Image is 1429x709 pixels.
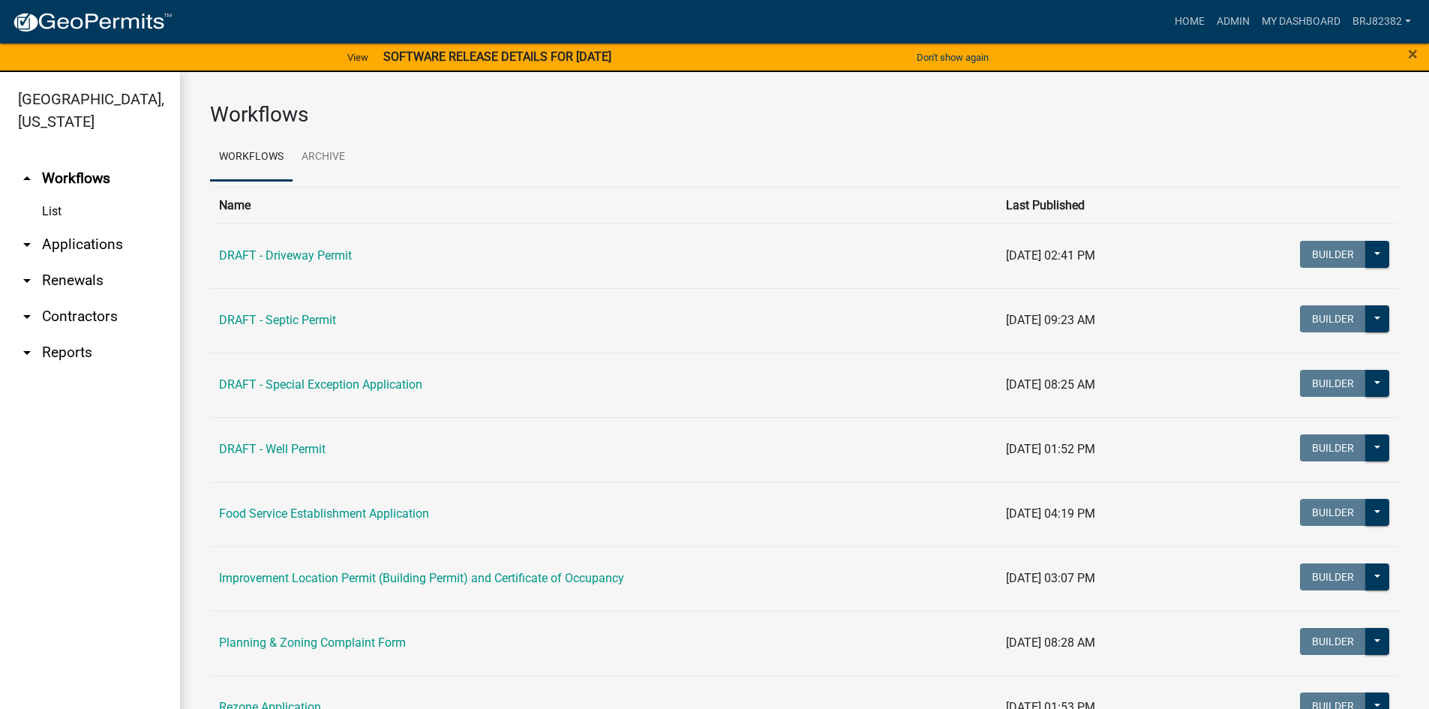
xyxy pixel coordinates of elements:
i: arrow_drop_down [18,344,36,362]
button: Builder [1300,370,1366,397]
span: [DATE] 08:28 AM [1006,635,1095,650]
a: Archive [293,134,354,182]
a: DRAFT - Septic Permit [219,313,336,327]
th: Name [210,187,997,224]
button: Close [1408,45,1418,63]
span: [DATE] 09:23 AM [1006,313,1095,327]
i: arrow_drop_down [18,272,36,290]
button: Builder [1300,628,1366,655]
a: DRAFT - Driveway Permit [219,248,352,263]
button: Builder [1300,563,1366,590]
h3: Workflows [210,102,1399,128]
i: arrow_drop_down [18,236,36,254]
span: [DATE] 03:07 PM [1006,571,1095,585]
a: Improvement Location Permit (Building Permit) and Certificate of Occupancy [219,571,624,585]
button: Don't show again [911,45,995,70]
button: Builder [1300,434,1366,461]
strong: SOFTWARE RELEASE DETAILS FOR [DATE] [383,50,611,64]
span: [DATE] 01:52 PM [1006,442,1095,456]
span: [DATE] 02:41 PM [1006,248,1095,263]
a: brj82382 [1346,8,1417,36]
i: arrow_drop_up [18,170,36,188]
button: Builder [1300,241,1366,268]
button: Builder [1300,499,1366,526]
span: × [1408,44,1418,65]
a: Workflows [210,134,293,182]
a: DRAFT - Special Exception Application [219,377,422,392]
a: Admin [1211,8,1256,36]
a: Home [1169,8,1211,36]
button: Builder [1300,305,1366,332]
th: Last Published [997,187,1196,224]
span: [DATE] 08:25 AM [1006,377,1095,392]
a: Food Service Establishment Application [219,506,429,521]
i: arrow_drop_down [18,308,36,326]
a: Planning & Zoning Complaint Form [219,635,406,650]
a: DRAFT - Well Permit [219,442,326,456]
span: [DATE] 04:19 PM [1006,506,1095,521]
a: View [341,45,374,70]
a: My Dashboard [1256,8,1346,36]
